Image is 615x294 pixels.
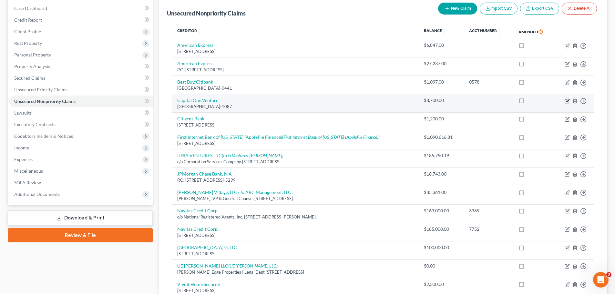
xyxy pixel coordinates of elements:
div: [STREET_ADDRESS] [177,232,413,238]
span: Expenses [14,157,33,162]
span: Codebtors Insiders & Notices [14,133,73,139]
a: Creditor unfold_more [177,28,201,33]
span: SOFA Review [14,180,41,185]
div: $1,090,616.81 [424,134,459,140]
span: Lawsuits [14,110,32,116]
a: [PERSON_NAME] Village, LLC c/o ARC Management, LLC [177,189,291,195]
div: 3369 [469,208,508,214]
div: $163,000.00 [424,208,459,214]
span: Unsecured Priority Claims [14,87,67,92]
a: American Express [177,61,213,66]
div: c/o Corporation Services Company [STREET_ADDRESS] [177,159,413,165]
div: [GEOGRAPHIC_DATA]-1087 [177,104,413,110]
div: [STREET_ADDRESS] [177,122,413,128]
th: Amended [513,24,554,39]
div: [STREET_ADDRESS] [177,140,413,147]
div: [PERSON_NAME], VP & General Counsel [STREET_ADDRESS] [177,196,413,202]
a: Download & Print [8,210,153,226]
div: $18,743.00 [424,171,459,177]
a: Case Dashboard [9,3,153,14]
span: Personal Property [14,52,51,57]
span: 3 [606,272,611,277]
div: $2,300.00 [424,281,459,288]
i: (UE [PERSON_NAME] LLC) [228,263,278,269]
a: Lawsuits [9,107,153,119]
div: [STREET_ADDRESS] [177,251,413,257]
button: Import CSV [480,3,518,15]
div: $1,097.00 [424,79,459,85]
a: Navitas Credit Corp. [177,226,219,232]
span: Credit Report [14,17,42,23]
a: Export CSV [520,3,559,15]
div: $27,237.00 [424,60,459,67]
a: Review & File [8,228,153,242]
a: Secured Claims [9,72,153,84]
a: American Express [177,42,213,48]
button: Delete All [562,3,597,15]
div: $100,000.00 [424,244,459,251]
span: Miscellaneous [14,168,43,174]
a: Navitas Credit Corp. [177,208,219,213]
span: Real Property [14,40,42,46]
i: unfold_more [198,29,201,33]
a: Property Analysis [9,61,153,72]
div: [STREET_ADDRESS] [177,288,413,294]
a: Best Buy/Citibank [177,79,213,85]
div: [STREET_ADDRESS] [177,48,413,55]
div: 7752 [469,226,508,232]
span: Secured Claims [14,75,45,81]
a: [GEOGRAPHIC_DATA] G, LLC [177,245,237,250]
a: First Internet Bank of [US_STATE] (ApplePie Finance)(First Internet Bank of [US_STATE] (ApplePie ... [177,134,380,140]
i: unfold_more [443,29,446,33]
a: Balance unfold_more [424,28,446,33]
span: Executory Contracts [14,122,56,127]
div: c/o National Registered Agents, Inc. [STREET_ADDRESS][PERSON_NAME] [177,214,413,220]
button: New Claim [438,3,477,15]
a: Unsecured Priority Claims [9,84,153,96]
a: Acct Number unfold_more [469,28,501,33]
a: Unsecured Nonpriority Claims [9,96,153,107]
div: $0.00 [424,263,459,269]
i: (First Internet Bank of [US_STATE] (ApplePie Finance)) [282,134,380,140]
span: Case Dashboard [14,5,47,11]
div: $35,361.00 [424,189,459,196]
div: $185,790.19 [424,152,459,159]
a: JPMorgan Chase Bank, N.A [177,171,232,177]
a: Credit Report [9,14,153,26]
div: [GEOGRAPHIC_DATA]-0441 [177,85,413,91]
div: $185,000.00 [424,226,459,232]
a: UE [PERSON_NAME] LLC(UE [PERSON_NAME] LLC) [177,263,278,269]
iframe: Intercom live chat [593,272,609,288]
div: Unsecured Nonpriority Claims [167,9,246,17]
i: unfold_more [497,29,501,33]
div: $6,847.00 [424,42,459,48]
div: [PERSON_NAME] Edge Properties | Legal Dept [STREET_ADDRESS] [177,269,413,275]
a: Executory Contracts [9,119,153,130]
a: Vivint Home Security [177,281,220,287]
div: P.O. [STREET_ADDRESS] [177,67,413,73]
span: Property Analysis [14,64,50,69]
a: Capital One Venture [177,97,218,103]
a: SOFA Review [9,177,153,188]
a: Citizens Bank [177,116,204,121]
a: ITRIA VENTURES, LLC(Itria Ventures, [PERSON_NAME]) [177,153,283,158]
i: (Itria Ventures, [PERSON_NAME]) [222,153,283,158]
div: P.O. [STREET_ADDRESS]-5299 [177,177,413,183]
span: Income [14,145,29,150]
span: Unsecured Nonpriority Claims [14,98,76,104]
span: Client Profile [14,29,41,34]
div: $8,700.00 [424,97,459,104]
div: 0578 [469,79,508,85]
span: Additional Documents [14,191,60,197]
div: $1,200.00 [424,116,459,122]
